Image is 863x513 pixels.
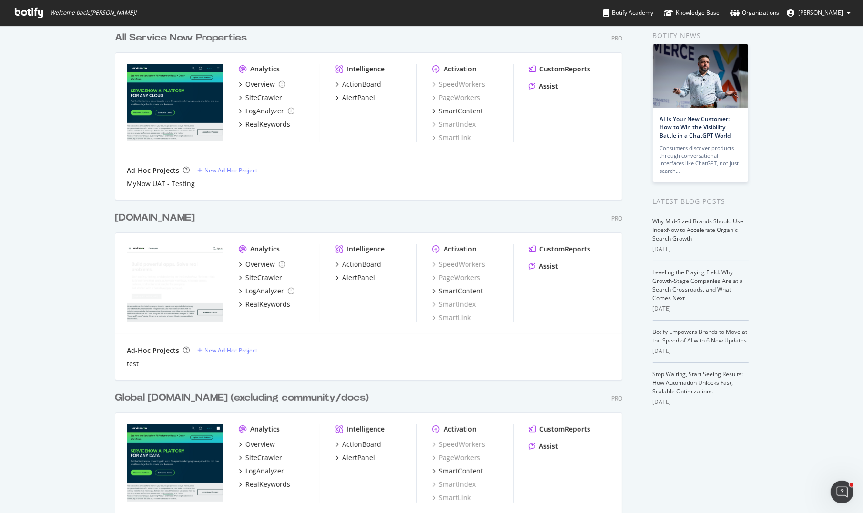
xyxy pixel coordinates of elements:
a: RealKeywords [239,120,290,129]
div: New Ad-Hoc Project [204,346,257,354]
a: MyNow UAT - Testing [127,179,195,189]
a: AlertPanel [335,453,375,463]
a: RealKeywords [239,300,290,309]
div: SmartContent [439,466,483,476]
a: All Service Now Properties [115,31,251,45]
div: Assist [539,81,558,91]
img: servicenow.com [127,424,223,502]
a: SiteCrawler [239,93,282,102]
div: Overview [245,80,275,89]
div: Knowledge Base [664,8,720,18]
a: Overview [239,80,285,89]
a: SpeedWorkers [432,440,485,449]
div: RealKeywords [245,120,290,129]
img: lightstep.com [127,64,223,141]
a: LogAnalyzer [239,466,284,476]
div: [DATE] [653,398,749,406]
div: CustomReports [539,244,590,254]
a: SmartLink [432,313,471,322]
a: Overview [239,260,285,269]
div: LogAnalyzer [245,466,284,476]
div: AlertPanel [342,273,375,282]
div: Ad-Hoc Projects [127,346,179,355]
div: [DATE] [653,347,749,355]
div: [DATE] [653,304,749,313]
div: Intelligence [347,424,385,434]
a: New Ad-Hoc Project [197,166,257,174]
a: Why Mid-Sized Brands Should Use IndexNow to Accelerate Organic Search Growth [653,217,744,242]
a: SmartContent [432,106,483,116]
div: AlertPanel [342,93,375,102]
div: Intelligence [347,244,385,254]
a: SmartContent [432,286,483,296]
div: Global [DOMAIN_NAME] (excluding community/docs) [115,391,369,405]
div: SmartContent [439,286,483,296]
div: Analytics [250,64,280,74]
a: Stop Waiting, Start Seeing Results: How Automation Unlocks Fast, Scalable Optimizations [653,370,743,395]
img: developer.servicenow.com [127,244,223,322]
a: SiteCrawler [239,273,282,282]
div: Organizations [730,8,779,18]
a: CustomReports [529,64,590,74]
div: SiteCrawler [245,453,282,463]
div: SmartContent [439,106,483,116]
a: [DOMAIN_NAME] [115,211,199,225]
div: Activation [444,244,477,254]
a: Leveling the Playing Field: Why Growth-Stage Companies Are at a Search Crossroads, and What Comes... [653,268,743,302]
div: ActionBoard [342,440,381,449]
div: SiteCrawler [245,93,282,102]
div: Pro [611,34,622,42]
div: Latest Blog Posts [653,196,749,207]
a: SmartIndex [432,120,476,129]
div: SmartIndex [432,480,476,489]
a: PageWorkers [432,453,480,463]
a: PageWorkers [432,273,480,282]
div: [DOMAIN_NAME] [115,211,195,225]
div: Intelligence [347,64,385,74]
div: New Ad-Hoc Project [204,166,257,174]
a: RealKeywords [239,480,290,489]
div: Consumers discover products through conversational interfaces like ChatGPT, not just search… [660,144,741,175]
iframe: Intercom live chat [831,481,853,503]
a: Assist [529,442,558,451]
a: CustomReports [529,424,590,434]
div: Ad-Hoc Projects [127,166,179,175]
a: ActionBoard [335,80,381,89]
a: SmartLink [432,493,471,503]
div: LogAnalyzer [245,286,284,296]
div: All Service Now Properties [115,31,247,45]
div: ActionBoard [342,260,381,269]
a: ActionBoard [335,260,381,269]
a: ActionBoard [335,440,381,449]
button: [PERSON_NAME] [779,5,858,20]
a: CustomReports [529,244,590,254]
img: AI Is Your New Customer: How to Win the Visibility Battle in a ChatGPT World [653,44,748,108]
a: AI Is Your New Customer: How to Win the Visibility Battle in a ChatGPT World [660,115,731,139]
div: Activation [444,64,477,74]
a: Botify Empowers Brands to Move at the Speed of AI with 6 New Updates [653,328,748,344]
div: Pro [611,214,622,222]
div: RealKeywords [245,300,290,309]
div: SiteCrawler [245,273,282,282]
a: New Ad-Hoc Project [197,346,257,354]
a: test [127,359,139,369]
a: SpeedWorkers [432,80,485,89]
span: Tim Manalo [798,9,843,17]
a: SmartContent [432,466,483,476]
div: Analytics [250,424,280,434]
div: Botify news [653,30,749,41]
div: Pro [611,394,622,402]
a: SmartIndex [432,300,476,309]
div: [DATE] [653,245,749,253]
div: LogAnalyzer [245,106,284,116]
div: Overview [245,440,275,449]
a: LogAnalyzer [239,106,294,116]
div: Assist [539,262,558,271]
a: Overview [239,440,275,449]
